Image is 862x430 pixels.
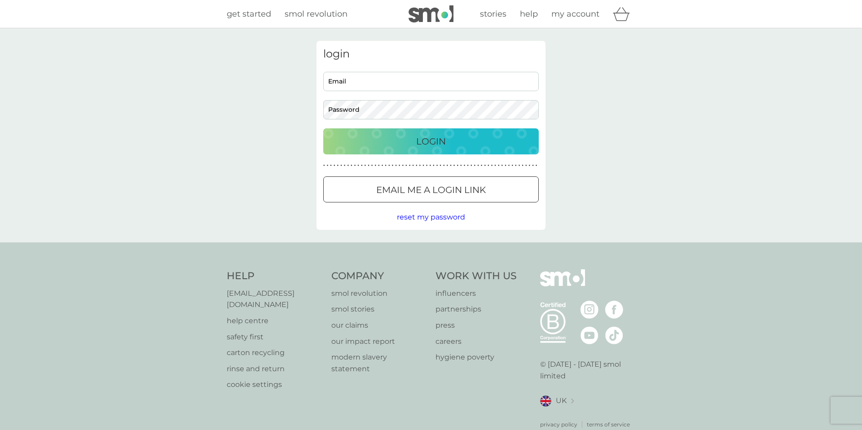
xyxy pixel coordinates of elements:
p: ● [429,163,431,168]
span: help [520,9,538,19]
p: ● [395,163,397,168]
p: ● [501,163,503,168]
p: ● [511,163,513,168]
a: help [520,8,538,21]
img: select a new location [571,399,574,404]
p: ● [337,163,339,168]
a: smol stories [331,303,427,315]
p: ● [344,163,346,168]
span: get started [227,9,271,19]
a: smol revolution [285,8,347,21]
img: smol [540,269,585,300]
a: smol revolution [331,288,427,299]
a: press [435,320,517,331]
a: modern slavery statement [331,351,427,374]
p: our impact report [331,336,427,347]
p: ● [494,163,496,168]
p: ● [508,163,510,168]
p: ● [323,163,325,168]
p: ● [481,163,483,168]
p: ● [436,163,438,168]
p: ● [474,163,476,168]
p: ● [467,163,469,168]
p: ● [371,163,373,168]
p: ● [327,163,329,168]
a: [EMAIL_ADDRESS][DOMAIN_NAME] [227,288,322,311]
p: ● [340,163,342,168]
p: Email me a login link [376,183,486,197]
p: ● [519,163,520,168]
p: ● [433,163,435,168]
p: ● [361,163,363,168]
a: hygiene poverty [435,351,517,363]
p: ● [498,163,500,168]
p: © [DATE] - [DATE] smol limited [540,359,636,382]
a: partnerships [435,303,517,315]
p: ● [536,163,537,168]
div: basket [613,5,635,23]
h4: Work With Us [435,269,517,283]
p: ● [525,163,527,168]
span: reset my password [397,213,465,221]
p: ● [347,163,349,168]
p: ● [457,163,458,168]
p: ● [484,163,486,168]
a: terms of service [587,420,630,429]
p: ● [488,163,489,168]
img: visit the smol Youtube page [581,326,598,344]
p: ● [402,163,404,168]
p: ● [334,163,335,168]
button: reset my password [397,211,465,223]
p: carton recycling [227,347,322,359]
p: ● [409,163,411,168]
p: ● [388,163,390,168]
p: ● [471,163,472,168]
button: Email me a login link [323,176,539,202]
p: ● [515,163,517,168]
span: UK [556,395,567,407]
p: ● [529,163,531,168]
p: ● [450,163,452,168]
a: privacy policy [540,420,577,429]
a: our claims [331,320,427,331]
p: ● [419,163,421,168]
span: smol revolution [285,9,347,19]
a: careers [435,336,517,347]
p: ● [368,163,369,168]
a: safety first [227,331,322,343]
p: ● [426,163,428,168]
a: my account [551,8,599,21]
p: ● [416,163,418,168]
p: ● [365,163,366,168]
img: visit the smol Facebook page [605,301,623,319]
p: Login [416,134,446,149]
p: ● [447,163,449,168]
a: influencers [435,288,517,299]
a: rinse and return [227,363,322,375]
img: visit the smol Tiktok page [605,326,623,344]
p: ● [374,163,376,168]
p: ● [464,163,466,168]
p: ● [443,163,445,168]
p: ● [491,163,493,168]
img: UK flag [540,395,551,407]
p: ● [392,163,394,168]
p: ● [330,163,332,168]
p: ● [532,163,534,168]
p: ● [378,163,380,168]
h4: Help [227,269,322,283]
p: ● [354,163,356,168]
a: cookie settings [227,379,322,391]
